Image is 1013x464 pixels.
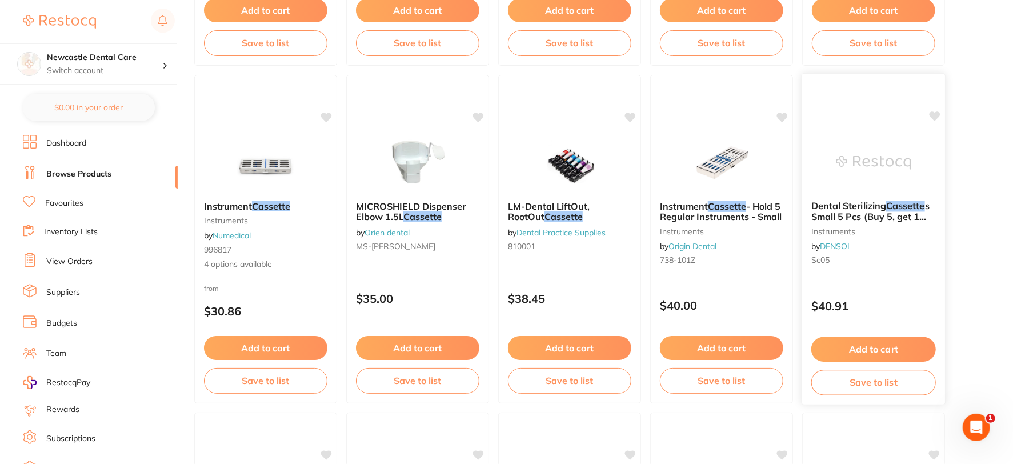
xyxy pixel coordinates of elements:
img: Newcastle Dental Care [18,53,41,75]
img: Instrument Cassette [229,135,303,192]
img: RestocqPay [23,376,37,389]
span: Dental Sterilizing [811,200,886,211]
span: - Hold 5 Regular Instruments - Small [660,201,782,222]
em: Cassette [708,201,746,212]
button: Add to cart [204,336,327,360]
a: Origin Dental [668,241,716,251]
a: DENSOL [820,241,852,251]
a: Budgets [46,318,77,329]
span: by [356,227,410,238]
span: 996817 [204,245,231,255]
a: Orien dental [365,227,410,238]
p: $40.00 [660,299,783,312]
a: Dental Practice Supplies [516,227,606,238]
img: Dental Sterilizing Cassettes Small 5 Pcs (Buy 5, get 1 free) [836,134,911,191]
span: Instrument [204,201,252,212]
p: $35.00 [356,292,479,305]
span: 738-101Z [660,255,695,265]
span: 4 options available [204,259,327,270]
span: by [660,241,716,251]
a: RestocqPay [23,376,90,389]
button: Save to list [811,370,936,395]
button: Add to cart [811,337,936,362]
a: Dashboard [46,138,86,149]
button: Add to cart [508,336,631,360]
b: Dental Sterilizing Cassettes Small 5 Pcs (Buy 5, get 1 free) [811,201,936,222]
small: instruments [204,216,327,225]
a: Inventory Lists [44,226,98,238]
a: Rewards [46,404,79,415]
button: Save to list [508,30,631,55]
img: Restocq Logo [23,15,96,29]
p: $40.91 [811,299,936,313]
img: LM-Dental LiftOut, RootOut Cassette [532,135,607,192]
b: MICROSHIELD Dispenser Elbow 1.5L Cassette [356,201,479,222]
span: 810001 [508,241,535,251]
small: instruments [660,227,783,236]
a: Subscriptions [46,433,95,445]
em: Cassette [252,201,290,212]
a: Restocq Logo [23,9,96,35]
span: MICROSHIELD Dispenser Elbow 1.5L [356,201,466,222]
img: Instrument Cassette - Hold 5 Regular Instruments - Small [684,135,759,192]
button: Add to cart [356,336,479,360]
span: from [204,284,219,293]
button: Save to list [508,368,631,393]
span: by [811,241,852,251]
span: Instrument [660,201,708,212]
button: Save to list [660,30,783,55]
a: Favourites [45,198,83,209]
h4: Newcastle Dental Care [47,52,162,63]
a: Suppliers [46,287,80,298]
a: View Orders [46,256,93,267]
b: Instrument Cassette [204,201,327,211]
em: Cassette [886,200,925,211]
iframe: Intercom live chat [963,414,990,441]
button: Save to list [356,30,479,55]
span: by [508,227,606,238]
p: $38.45 [508,292,631,305]
button: Add to cart [660,336,783,360]
button: Save to list [204,368,327,393]
span: by [204,230,251,241]
span: MS-[PERSON_NAME] [356,241,435,251]
b: Instrument Cassette - Hold 5 Regular Instruments - Small [660,201,783,222]
button: $0.00 in your order [23,94,155,121]
span: LM-Dental LiftOut, RootOut [508,201,590,222]
span: RestocqPay [46,377,90,389]
p: Switch account [47,65,162,77]
p: $30.86 [204,305,327,318]
img: MICROSHIELD Dispenser Elbow 1.5L Cassette [381,135,455,192]
button: Save to list [660,368,783,393]
em: Cassette [403,211,442,222]
button: Save to list [356,368,479,393]
small: instruments [811,226,936,235]
a: Browse Products [46,169,111,180]
span: 1 [986,414,995,423]
span: s Small 5 Pcs (Buy 5, get 1 free) [811,200,930,233]
button: Save to list [812,30,935,55]
button: Save to list [204,30,327,55]
span: sc05 [811,255,830,265]
em: Cassette [544,211,583,222]
b: LM-Dental LiftOut, RootOut Cassette [508,201,631,222]
a: Numedical [213,230,251,241]
a: Team [46,348,66,359]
